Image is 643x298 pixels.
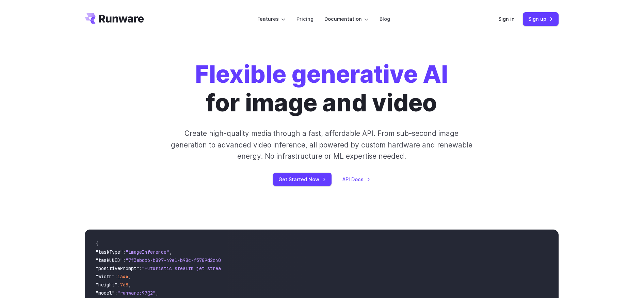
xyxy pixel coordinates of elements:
span: : [115,273,117,280]
span: 768 [120,282,128,288]
span: "width" [96,273,115,280]
span: "positivePrompt" [96,265,139,271]
span: : [123,249,126,255]
a: Blog [380,15,390,23]
span: "model" [96,290,115,296]
span: : [139,265,142,271]
span: "7f3ebcb6-b897-49e1-b98c-f5789d2d40d7" [126,257,229,263]
span: "imageInference" [126,249,169,255]
span: : [115,290,117,296]
span: { [96,241,98,247]
span: , [128,282,131,288]
h1: for image and video [195,60,448,117]
span: "taskType" [96,249,123,255]
span: , [169,249,172,255]
p: Create high-quality media through a fast, affordable API. From sub-second image generation to adv... [170,128,473,162]
strong: Flexible generative AI [195,60,448,89]
span: , [128,273,131,280]
a: Get Started Now [273,173,332,186]
a: Go to / [85,13,144,24]
span: "runware:97@2" [117,290,156,296]
span: "height" [96,282,117,288]
a: Sign in [498,15,515,23]
span: : [117,282,120,288]
span: : [123,257,126,263]
label: Features [257,15,286,23]
a: Pricing [296,15,314,23]
span: "Futuristic stealth jet streaking through a neon-lit cityscape with glowing purple exhaust" [142,265,390,271]
label: Documentation [324,15,369,23]
span: , [156,290,158,296]
span: 1344 [117,273,128,280]
a: Sign up [523,12,559,26]
a: API Docs [342,175,370,183]
span: "taskUUID" [96,257,123,263]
